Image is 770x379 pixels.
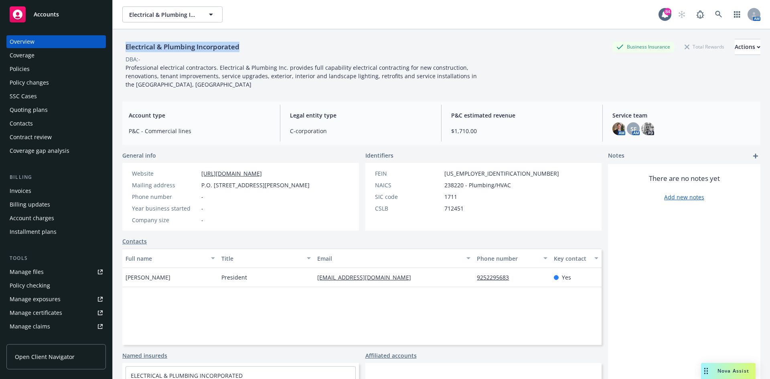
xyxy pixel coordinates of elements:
[649,174,720,183] span: There are no notes yet
[608,151,624,161] span: Notes
[132,181,198,189] div: Mailing address
[129,111,270,120] span: Account type
[126,55,140,63] div: DBA: -
[6,173,106,181] div: Billing
[6,225,106,238] a: Installment plans
[122,151,156,160] span: General info
[6,212,106,225] a: Account charges
[126,64,478,88] span: Professional electrical contractors. Electrical & Plumbing Inc. provides full capability electric...
[630,125,636,133] span: SF
[6,131,106,144] a: Contract review
[201,193,203,201] span: -
[10,117,33,130] div: Contacts
[10,320,50,333] div: Manage claims
[6,254,106,262] div: Tools
[132,169,198,178] div: Website
[221,254,302,263] div: Title
[451,127,593,135] span: $1,710.00
[711,6,727,22] a: Search
[6,320,106,333] a: Manage claims
[10,35,34,48] div: Overview
[10,63,30,75] div: Policies
[132,193,198,201] div: Phone number
[126,254,206,263] div: Full name
[221,273,247,282] span: President
[132,204,198,213] div: Year business started
[444,193,457,201] span: 1711
[612,42,674,52] div: Business Insurance
[6,306,106,319] a: Manage certificates
[641,122,654,135] img: photo
[122,237,147,245] a: Contacts
[122,42,243,52] div: Electrical & Plumbing Incorporated
[201,181,310,189] span: P.O. [STREET_ADDRESS][PERSON_NAME]
[122,6,223,22] button: Electrical & Plumbing Incorporated
[6,198,106,211] a: Billing updates
[551,249,602,268] button: Key contact
[6,266,106,278] a: Manage files
[701,363,711,379] div: Drag to move
[201,216,203,224] span: -
[290,127,432,135] span: C-corporation
[6,90,106,103] a: SSC Cases
[10,279,50,292] div: Policy checking
[365,351,417,360] a: Affiliated accounts
[218,249,314,268] button: Title
[444,181,511,189] span: 238220 - Plumbing/HVAC
[751,151,760,161] a: add
[10,103,48,116] div: Quoting plans
[664,193,704,201] a: Add new notes
[10,225,57,238] div: Installment plans
[6,49,106,62] a: Coverage
[681,42,728,52] div: Total Rewards
[6,334,106,347] a: Manage BORs
[444,169,559,178] span: [US_EMPLOYER_IDENTIFICATION_NUMBER]
[314,249,474,268] button: Email
[10,266,44,278] div: Manage files
[317,254,462,263] div: Email
[6,3,106,26] a: Accounts
[122,351,167,360] a: Named insureds
[10,212,54,225] div: Account charges
[10,144,69,157] div: Coverage gap analysis
[126,273,170,282] span: [PERSON_NAME]
[129,10,199,19] span: Electrical & Plumbing Incorporated
[692,6,708,22] a: Report a Bug
[6,35,106,48] a: Overview
[10,131,52,144] div: Contract review
[664,8,671,15] div: 84
[201,170,262,177] a: [URL][DOMAIN_NAME]
[474,249,550,268] button: Phone number
[132,216,198,224] div: Company size
[554,254,590,263] div: Key contact
[365,151,393,160] span: Identifiers
[10,76,49,89] div: Policy changes
[201,204,203,213] span: -
[735,39,760,55] button: Actions
[34,11,59,18] span: Accounts
[129,127,270,135] span: P&C - Commercial lines
[562,273,571,282] span: Yes
[477,274,515,281] a: 9252295683
[317,274,417,281] a: [EMAIL_ADDRESS][DOMAIN_NAME]
[10,198,50,211] div: Billing updates
[6,76,106,89] a: Policy changes
[477,254,538,263] div: Phone number
[6,144,106,157] a: Coverage gap analysis
[701,363,756,379] button: Nova Assist
[375,193,441,201] div: SIC code
[717,367,749,374] span: Nova Assist
[10,90,37,103] div: SSC Cases
[375,204,441,213] div: CSLB
[10,293,61,306] div: Manage exposures
[729,6,745,22] a: Switch app
[10,184,31,197] div: Invoices
[612,111,754,120] span: Service team
[612,122,625,135] img: photo
[290,111,432,120] span: Legal entity type
[444,204,464,213] span: 712451
[6,293,106,306] a: Manage exposures
[6,103,106,116] a: Quoting plans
